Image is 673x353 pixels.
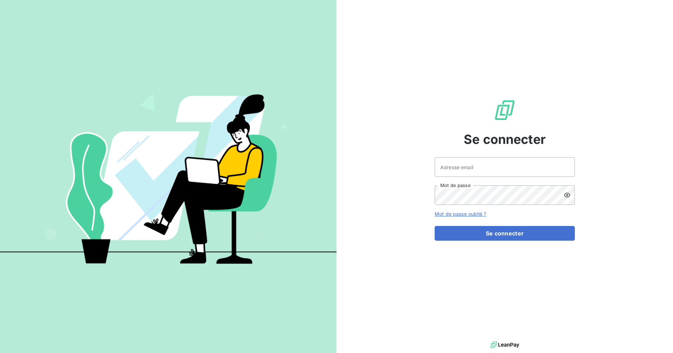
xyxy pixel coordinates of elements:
input: placeholder [435,157,575,177]
span: Se connecter [464,130,546,149]
a: Mot de passe oublié ? [435,211,486,217]
img: logo [490,340,519,350]
img: Logo LeanPay [494,99,516,121]
button: Se connecter [435,226,575,241]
